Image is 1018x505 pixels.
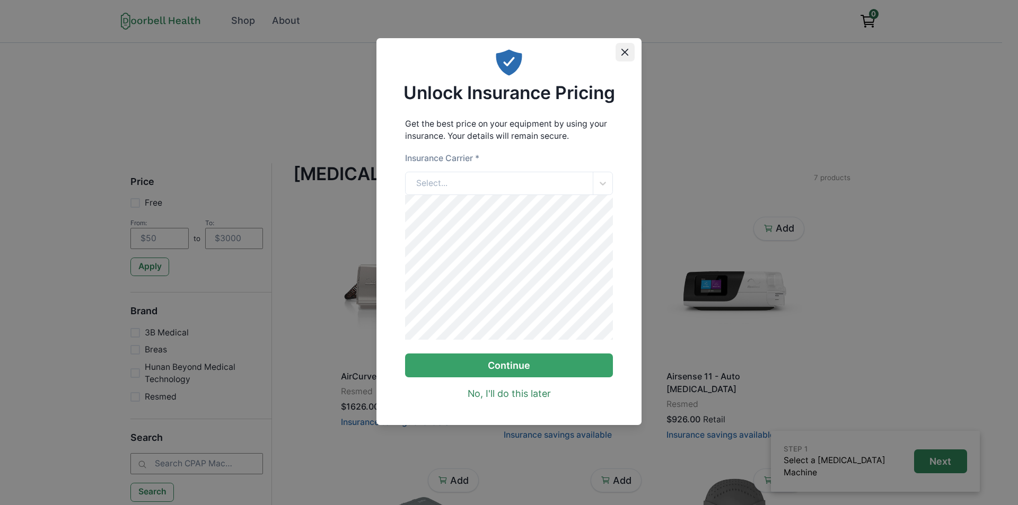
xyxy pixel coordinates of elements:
button: Close [616,43,635,62]
button: Continue [405,353,613,377]
div: Select... [416,177,447,190]
a: No, I'll do this later [468,387,551,401]
h2: Unlock Insurance Pricing [403,82,615,103]
p: Get the best price on your equipment by using your insurance. Your details will remain secure. [405,118,613,143]
label: Insurance Carrier [405,152,479,165]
